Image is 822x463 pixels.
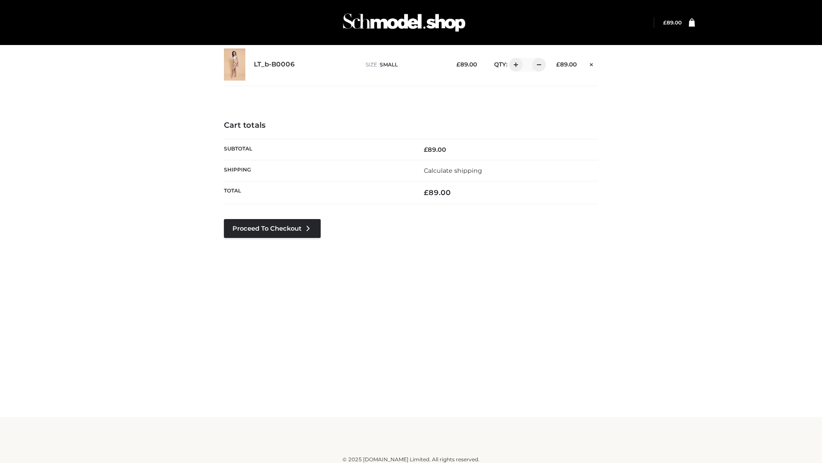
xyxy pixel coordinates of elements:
bdi: 89.00 [456,61,477,68]
h4: Cart totals [224,121,598,130]
img: Schmodel Admin 964 [340,6,468,39]
span: £ [663,19,667,26]
span: £ [556,61,560,68]
a: £89.00 [663,19,682,26]
th: Total [224,181,411,204]
p: size : [366,61,443,69]
span: £ [456,61,460,68]
span: £ [424,188,429,197]
span: SMALL [380,61,398,68]
bdi: 89.00 [663,19,682,26]
bdi: 89.00 [424,146,446,153]
a: LT_b-B0006 [254,60,295,69]
th: Subtotal [224,139,411,160]
a: Calculate shipping [424,167,482,174]
span: £ [424,146,428,153]
div: QTY: [485,58,543,72]
a: Remove this item [585,58,598,69]
bdi: 89.00 [424,188,451,197]
img: LT_b-B0006 - SMALL [224,48,245,81]
bdi: 89.00 [556,61,577,68]
th: Shipping [224,160,411,181]
a: Proceed to Checkout [224,219,321,238]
